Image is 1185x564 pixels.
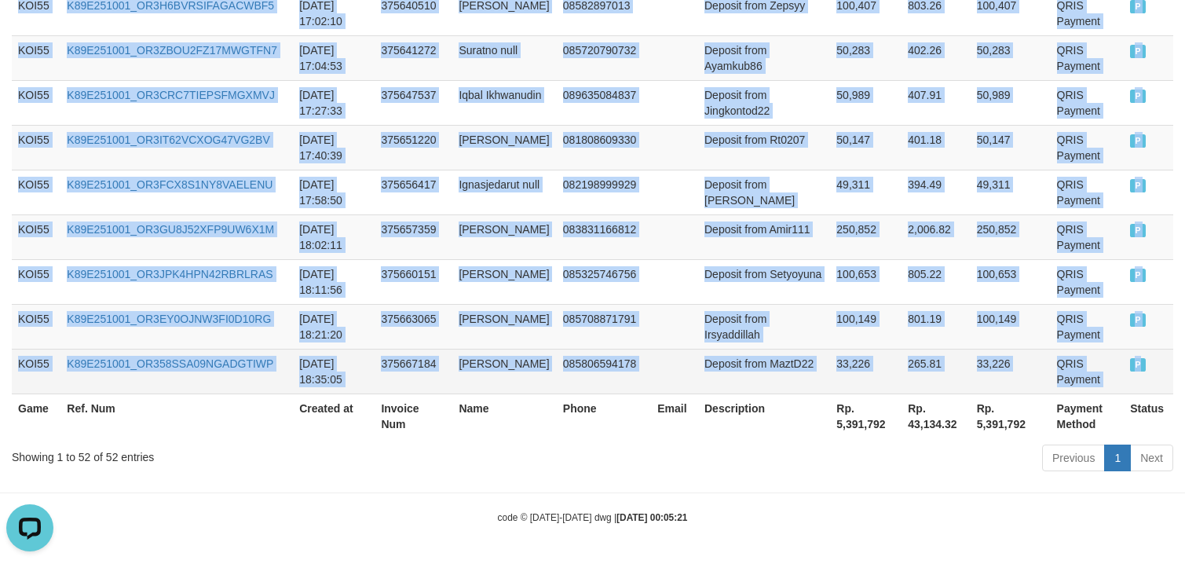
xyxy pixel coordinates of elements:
a: K89E251001_OR358SSA09NGADGTIWP [67,357,273,370]
td: 100,149 [830,304,902,349]
td: QRIS Payment [1051,349,1125,394]
td: 375656417 [375,170,452,214]
td: 375641272 [375,35,452,80]
td: Ignasjedarut null [452,170,556,214]
td: Iqbal Ikhwanudin [452,80,556,125]
td: 100,653 [971,259,1051,304]
td: Deposit from Amir111 [698,214,830,259]
td: QRIS Payment [1051,80,1125,125]
th: Phone [557,394,651,438]
span: PAID [1130,313,1146,327]
td: KOI55 [12,80,60,125]
td: 33,226 [971,349,1051,394]
th: Rp. 43,134.32 [902,394,970,438]
td: 50,147 [830,125,902,170]
td: QRIS Payment [1051,170,1125,214]
td: 50,283 [971,35,1051,80]
td: KOI55 [12,35,60,80]
td: [DATE] 17:27:33 [293,80,375,125]
td: 081808609330 [557,125,651,170]
td: [DATE] 18:11:56 [293,259,375,304]
td: 089635084837 [557,80,651,125]
td: 265.81 [902,349,970,394]
td: 407.91 [902,80,970,125]
td: 805.22 [902,259,970,304]
td: 082198999929 [557,170,651,214]
td: 100,149 [971,304,1051,349]
td: [DATE] 18:35:05 [293,349,375,394]
td: 394.49 [902,170,970,214]
td: Suratno null [452,35,556,80]
span: PAID [1130,269,1146,282]
th: Game [12,394,60,438]
td: [PERSON_NAME] [452,214,556,259]
small: code © [DATE]-[DATE] dwg | [498,512,688,523]
td: 250,852 [830,214,902,259]
td: 375660151 [375,259,452,304]
td: Deposit from MaztD22 [698,349,830,394]
a: K89E251001_OR3JPK4HPN42RBRLRAS [67,268,272,280]
td: QRIS Payment [1051,214,1125,259]
a: Next [1130,445,1173,471]
td: Deposit from [PERSON_NAME] [698,170,830,214]
td: [DATE] 17:58:50 [293,170,375,214]
td: KOI55 [12,349,60,394]
td: 085720790732 [557,35,651,80]
td: Deposit from Rt0207 [698,125,830,170]
span: PAID [1130,90,1146,103]
td: [DATE] 17:40:39 [293,125,375,170]
td: KOI55 [12,214,60,259]
td: Deposit from Jingkontod22 [698,80,830,125]
th: Email [651,394,698,438]
td: 375667184 [375,349,452,394]
a: K89E251001_OR3FCX8S1NY8VAELENU [67,178,272,191]
th: Rp. 5,391,792 [830,394,902,438]
a: Previous [1042,445,1105,471]
td: [PERSON_NAME] [452,125,556,170]
td: 085806594178 [557,349,651,394]
td: 375647537 [375,80,452,125]
td: 33,226 [830,349,902,394]
td: [PERSON_NAME] [452,259,556,304]
a: K89E251001_OR3GU8J52XFP9UW6X1M [67,223,274,236]
span: PAID [1130,358,1146,372]
td: 50,283 [830,35,902,80]
strong: [DATE] 00:05:21 [616,512,687,523]
td: 083831166812 [557,214,651,259]
span: PAID [1130,45,1146,58]
span: PAID [1130,179,1146,192]
td: 50,989 [971,80,1051,125]
td: [DATE] 18:02:11 [293,214,375,259]
td: KOI55 [12,170,60,214]
a: K89E251001_OR3IT62VCXOG47VG2BV [67,134,269,146]
td: [DATE] 18:21:20 [293,304,375,349]
th: Status [1124,394,1173,438]
th: Invoice Num [375,394,452,438]
td: QRIS Payment [1051,35,1125,80]
td: 50,989 [830,80,902,125]
td: 375657359 [375,214,452,259]
span: PAID [1130,224,1146,237]
td: 375663065 [375,304,452,349]
th: Ref. Num [60,394,293,438]
td: 401.18 [902,125,970,170]
td: 402.26 [902,35,970,80]
a: K89E251001_OR3ZBOU2FZ17MWGTFN7 [67,44,277,57]
th: Rp. 5,391,792 [971,394,1051,438]
td: 801.19 [902,304,970,349]
th: Created at [293,394,375,438]
td: Deposit from Ayamkub86 [698,35,830,80]
td: 50,147 [971,125,1051,170]
td: KOI55 [12,125,60,170]
th: Payment Method [1051,394,1125,438]
td: 49,311 [830,170,902,214]
td: KOI55 [12,259,60,304]
th: Name [452,394,556,438]
a: 1 [1104,445,1131,471]
td: QRIS Payment [1051,259,1125,304]
td: 2,006.82 [902,214,970,259]
span: PAID [1130,134,1146,148]
a: K89E251001_OR3CRC7TIEPSFMGXMVJ [67,89,275,101]
div: Showing 1 to 52 of 52 entries [12,443,482,465]
td: [DATE] 17:04:53 [293,35,375,80]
